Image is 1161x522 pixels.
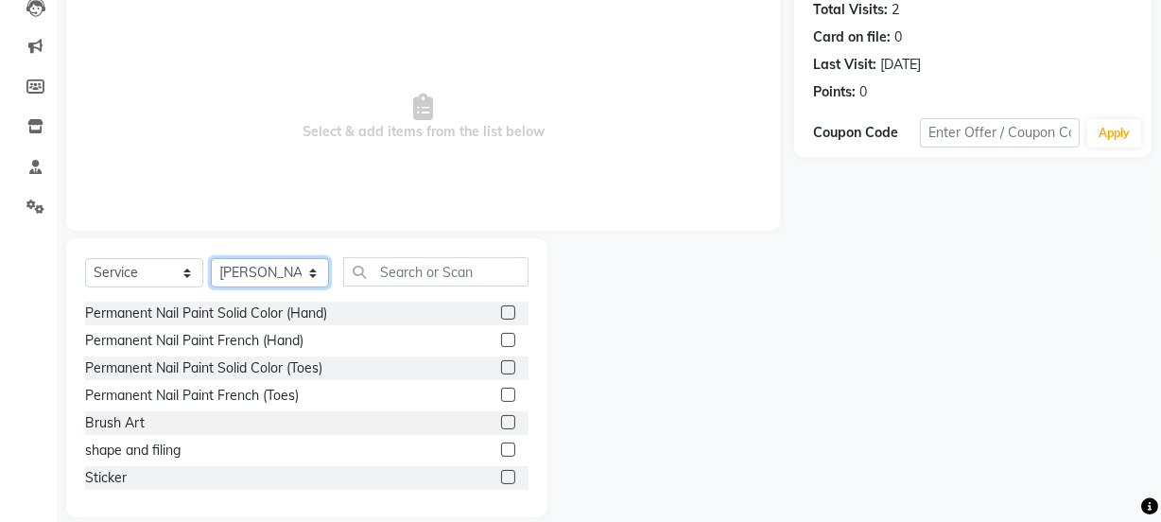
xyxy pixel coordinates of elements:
[85,413,145,433] div: Brush Art
[813,27,891,47] div: Card on file:
[85,23,761,212] span: Select & add items from the list below
[85,468,127,488] div: Sticker
[813,55,876,75] div: Last Visit:
[920,118,1080,148] input: Enter Offer / Coupon Code
[880,55,921,75] div: [DATE]
[894,27,902,47] div: 0
[85,386,299,406] div: Permanent Nail Paint French (Toes)
[1087,119,1141,148] button: Apply
[85,358,322,378] div: Permanent Nail Paint Solid Color (Toes)
[85,304,327,323] div: Permanent Nail Paint Solid Color (Hand)
[85,331,303,351] div: Permanent Nail Paint French (Hand)
[813,123,920,143] div: Coupon Code
[85,441,181,461] div: shape and filing
[859,82,867,102] div: 0
[343,257,529,287] input: Search or Scan
[813,82,856,102] div: Points:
